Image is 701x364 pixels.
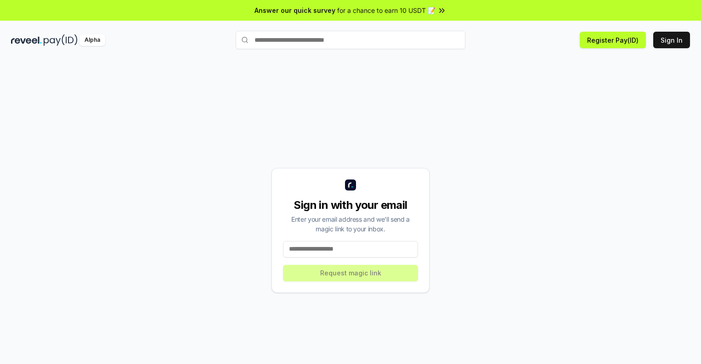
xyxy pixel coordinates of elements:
div: Alpha [79,34,105,46]
div: Sign in with your email [283,198,418,213]
span: for a chance to earn 10 USDT 📝 [337,6,435,15]
span: Answer our quick survey [254,6,335,15]
img: reveel_dark [11,34,42,46]
button: Register Pay(ID) [580,32,646,48]
button: Sign In [653,32,690,48]
img: pay_id [44,34,78,46]
img: logo_small [345,179,356,190]
div: Enter your email address and we’ll send a magic link to your inbox. [283,214,418,234]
